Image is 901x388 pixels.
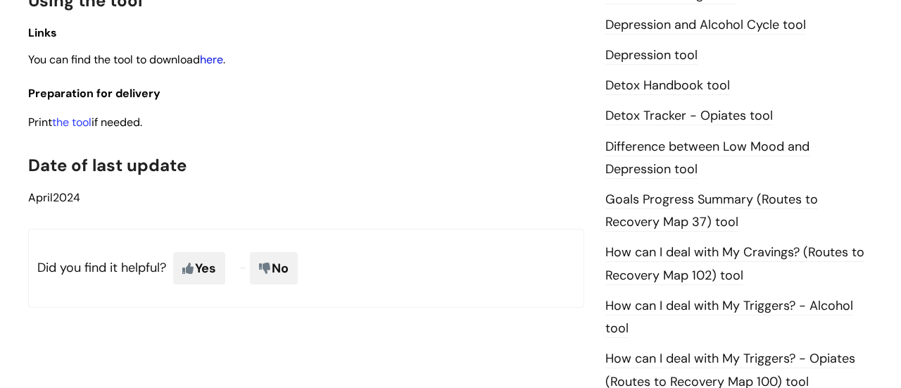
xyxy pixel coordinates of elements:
a: Goals Progress Summary (Routes to Recovery Map 37) tool [605,191,818,232]
span: Yes [173,252,225,284]
a: How can I deal with My Triggers? - Alcohol tool [605,297,853,338]
span: No [250,252,298,284]
span: Date of last update [28,154,187,176]
span: You can find the tool to download . [28,52,225,67]
a: How can I deal with My Cravings? (Routes to Recovery Map 102) tool [605,244,864,284]
a: Detox Handbook tool [605,77,730,95]
a: here [200,52,223,67]
a: the tool [52,115,92,130]
p: Did you find it helpful? [28,229,584,308]
span: Print [28,115,52,130]
a: Detox Tracker - Opiates tool [605,107,773,125]
span: Preparation for delivery [28,86,160,101]
span: 2024 [28,190,80,205]
span: April [28,190,53,205]
a: Difference between Low Mood and Depression tool [605,138,809,179]
a: Depression tool [605,46,698,65]
span: Links [28,25,57,40]
span: if needed. [52,115,142,130]
a: Depression and Alcohol Cycle tool [605,16,806,35]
